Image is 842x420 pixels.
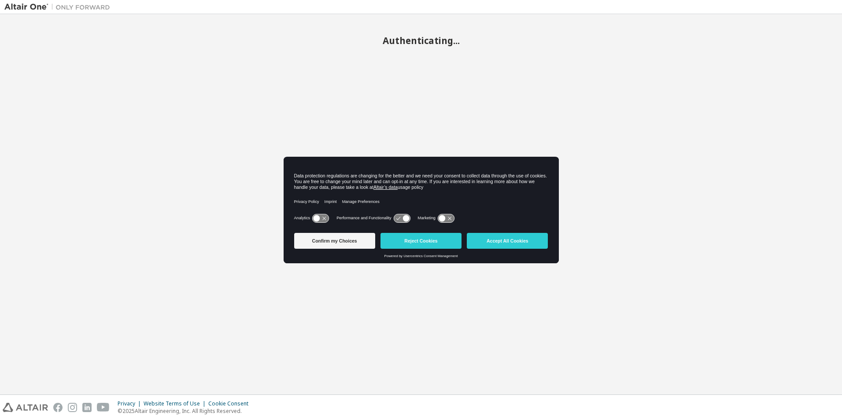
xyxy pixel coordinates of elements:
[208,400,254,407] div: Cookie Consent
[118,400,144,407] div: Privacy
[4,35,838,46] h2: Authenticating...
[144,400,208,407] div: Website Terms of Use
[97,403,110,412] img: youtube.svg
[4,3,114,11] img: Altair One
[3,403,48,412] img: altair_logo.svg
[68,403,77,412] img: instagram.svg
[118,407,254,415] p: © 2025 Altair Engineering, Inc. All Rights Reserved.
[82,403,92,412] img: linkedin.svg
[53,403,63,412] img: facebook.svg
